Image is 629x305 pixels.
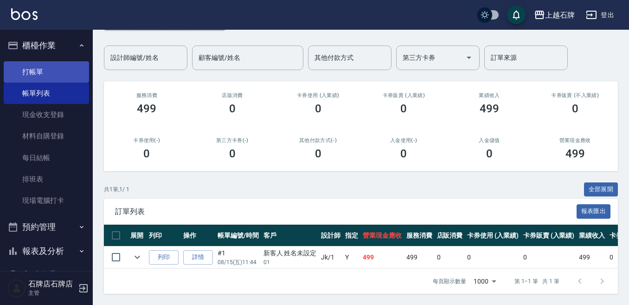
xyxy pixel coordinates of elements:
h2: 入金儲值 [458,137,521,143]
h3: 0 [229,147,236,160]
h3: 0 [400,147,407,160]
th: 設計師 [319,225,343,247]
td: 0 [465,247,521,268]
th: 列印 [147,225,181,247]
td: Jk /1 [319,247,343,268]
h2: 店販消費 [201,92,264,98]
button: 上越石牌 [530,6,578,25]
p: 共 1 筆, 1 / 1 [104,185,129,194]
th: 帳單編號/時間 [215,225,261,247]
td: 0 [521,247,577,268]
a: 詳情 [183,250,213,265]
th: 卡券販賣 (入業績) [521,225,577,247]
div: 新客人 姓名未設定 [263,248,317,258]
th: 業績收入 [577,225,607,247]
h3: 服務消費 [115,92,179,98]
h3: 0 [486,147,493,160]
h2: 第三方卡券(-) [201,137,264,143]
h3: 499 [480,102,499,115]
th: 營業現金應收 [360,225,404,247]
p: 08/15 (五) 11:44 [218,258,259,266]
button: expand row [130,250,144,264]
p: 第 1–1 筆 共 1 筆 [514,277,559,286]
th: 展開 [128,225,147,247]
h2: 卡券販賣 (不入業績) [543,92,607,98]
th: 客戶 [261,225,319,247]
img: Person [7,279,26,298]
a: 帳單列表 [4,83,89,104]
h2: 卡券使用 (入業績) [286,92,350,98]
td: #1 [215,247,261,268]
button: Open [462,50,476,65]
h2: 入金使用(-) [372,137,436,143]
button: 列印 [149,250,179,265]
a: 打帳單 [4,61,89,83]
p: 每頁顯示數量 [433,277,466,286]
td: 0 [435,247,465,268]
h3: 499 [137,102,156,115]
h2: 卡券使用(-) [115,137,179,143]
button: 客戶管理 [4,263,89,287]
h3: 499 [565,147,585,160]
a: 材料自購登錄 [4,125,89,147]
th: 店販消費 [435,225,465,247]
img: Logo [11,8,38,20]
span: 訂單列表 [115,207,577,216]
h3: 0 [400,102,407,115]
h2: 營業現金應收 [543,137,607,143]
button: 櫃檯作業 [4,33,89,58]
h2: 其他付款方式(-) [286,137,350,143]
th: 服務消費 [404,225,435,247]
h2: 業績收入 [458,92,521,98]
button: 全部展開 [584,182,618,197]
div: 1000 [470,269,500,294]
div: 上越石牌 [545,9,575,21]
h3: 0 [572,102,578,115]
h3: 0 [143,147,150,160]
h3: 0 [315,147,321,160]
th: 操作 [181,225,215,247]
h2: 卡券販賣 (入業績) [372,92,436,98]
th: 指定 [343,225,360,247]
button: save [507,6,526,24]
a: 排班表 [4,169,89,190]
button: 報表及分析 [4,239,89,263]
a: 現場電腦打卡 [4,190,89,211]
a: 現金收支登錄 [4,104,89,125]
td: 499 [404,247,435,268]
h3: 0 [315,102,321,115]
a: 每日結帳 [4,147,89,169]
p: 01 [263,258,317,266]
button: 預約管理 [4,215,89,239]
th: 卡券使用 (入業績) [465,225,521,247]
button: 報表匯出 [577,204,611,219]
button: 登出 [582,6,618,24]
a: 報表匯出 [577,207,611,215]
h3: 0 [229,102,236,115]
td: 499 [360,247,404,268]
h5: 石牌店石牌店 [28,279,76,289]
td: 499 [577,247,607,268]
p: 主管 [28,289,76,297]
td: Y [343,247,360,268]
